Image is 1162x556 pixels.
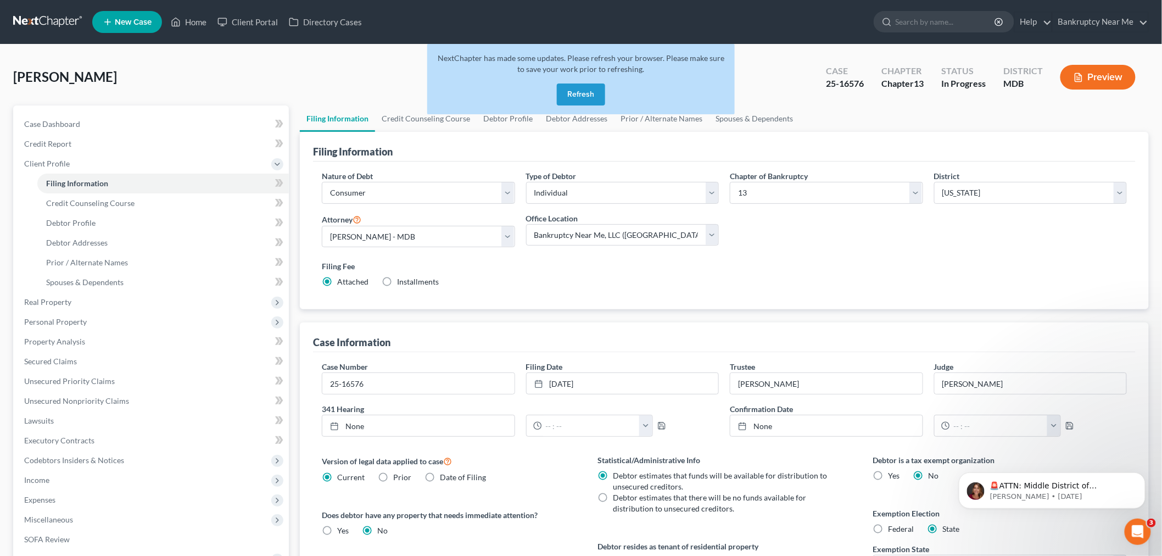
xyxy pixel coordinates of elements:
[24,455,124,465] span: Codebtors Insiders & Notices
[393,472,411,482] span: Prior
[527,373,719,394] a: [DATE]
[24,495,55,504] span: Expenses
[46,179,108,188] span: Filing Information
[943,524,960,533] span: State
[115,18,152,26] span: New Case
[24,159,70,168] span: Client Profile
[557,84,605,105] button: Refresh
[15,411,289,431] a: Lawsuits
[889,524,914,533] span: Federal
[24,515,73,524] span: Miscellaneous
[313,336,390,349] div: Case Information
[526,213,578,224] label: Office Location
[46,238,108,247] span: Debtor Addresses
[929,471,939,480] span: No
[322,260,1127,272] label: Filing Fee
[46,258,128,267] span: Prior / Alternate Names
[730,361,755,372] label: Trustee
[337,472,365,482] span: Current
[316,403,724,415] label: 341 Hearing
[941,77,986,90] div: In Progress
[440,472,486,482] span: Date of Filing
[337,277,368,286] span: Attached
[1053,12,1148,32] a: Bankruptcy Near Me
[322,454,576,468] label: Version of legal data applied to case
[881,77,924,90] div: Chapter
[322,509,576,521] label: Does debtor have any property that needs immediate attention?
[896,12,996,32] input: Search by name...
[322,361,368,372] label: Case Number
[826,77,864,90] div: 25-16576
[313,145,393,158] div: Filing Information
[37,233,289,253] a: Debtor Addresses
[24,357,77,366] span: Secured Claims
[322,213,361,226] label: Attorney
[37,174,289,193] a: Filing Information
[13,69,117,85] span: [PERSON_NAME]
[24,297,71,307] span: Real Property
[1125,519,1151,545] iframe: Intercom live chat
[322,170,373,182] label: Nature of Debt
[24,416,54,425] span: Lawsuits
[15,371,289,391] a: Unsecured Priority Claims
[1060,65,1136,90] button: Preview
[526,170,577,182] label: Type of Debtor
[15,431,289,451] a: Executory Contracts
[46,218,96,227] span: Debtor Profile
[597,541,851,552] label: Debtor resides as tenant of residential property
[322,373,515,394] input: Enter case number...
[24,475,49,485] span: Income
[941,65,986,77] div: Status
[24,139,71,148] span: Credit Report
[15,530,289,549] a: SOFA Review
[542,415,640,436] input: -- : --
[934,170,960,182] label: District
[337,526,349,535] span: Yes
[826,65,864,77] div: Case
[24,436,94,445] span: Executory Contracts
[15,114,289,134] a: Case Dashboard
[24,396,129,405] span: Unsecured Nonpriority Claims
[46,277,124,287] span: Spouses & Dependents
[24,337,85,346] span: Property Analysis
[165,12,212,32] a: Home
[283,12,367,32] a: Directory Cases
[730,373,923,394] input: --
[212,12,283,32] a: Client Portal
[881,65,924,77] div: Chapter
[1003,77,1043,90] div: MDB
[1003,65,1043,77] div: District
[597,454,851,466] label: Statistical/Administrative Info
[914,78,924,88] span: 13
[889,471,900,480] span: Yes
[724,403,1132,415] label: Confirmation Date
[300,105,375,132] a: Filing Information
[709,105,800,132] a: Spouses & Dependents
[46,198,135,208] span: Credit Counseling Course
[377,526,388,535] span: No
[24,376,115,386] span: Unsecured Priority Claims
[613,493,806,513] span: Debtor estimates that there will be no funds available for distribution to unsecured creditors.
[15,134,289,154] a: Credit Report
[873,543,930,555] label: Exemption State
[37,273,289,292] a: Spouses & Dependents
[24,119,80,129] span: Case Dashboard
[942,449,1162,526] iframe: Intercom notifications message
[37,253,289,273] a: Prior / Alternate Names
[15,391,289,411] a: Unsecured Nonpriority Claims
[37,213,289,233] a: Debtor Profile
[1015,12,1052,32] a: Help
[526,361,563,372] label: Filing Date
[1147,519,1156,527] span: 3
[375,105,477,132] a: Credit Counseling Course
[935,373,1127,394] input: --
[730,170,808,182] label: Chapter of Bankruptcy
[873,454,1127,466] label: Debtor is a tax exempt organization
[15,332,289,352] a: Property Analysis
[438,53,724,74] span: NextChapter has made some updates. Please refresh your browser. Please make sure to save your wor...
[950,415,1048,436] input: -- : --
[934,361,954,372] label: Judge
